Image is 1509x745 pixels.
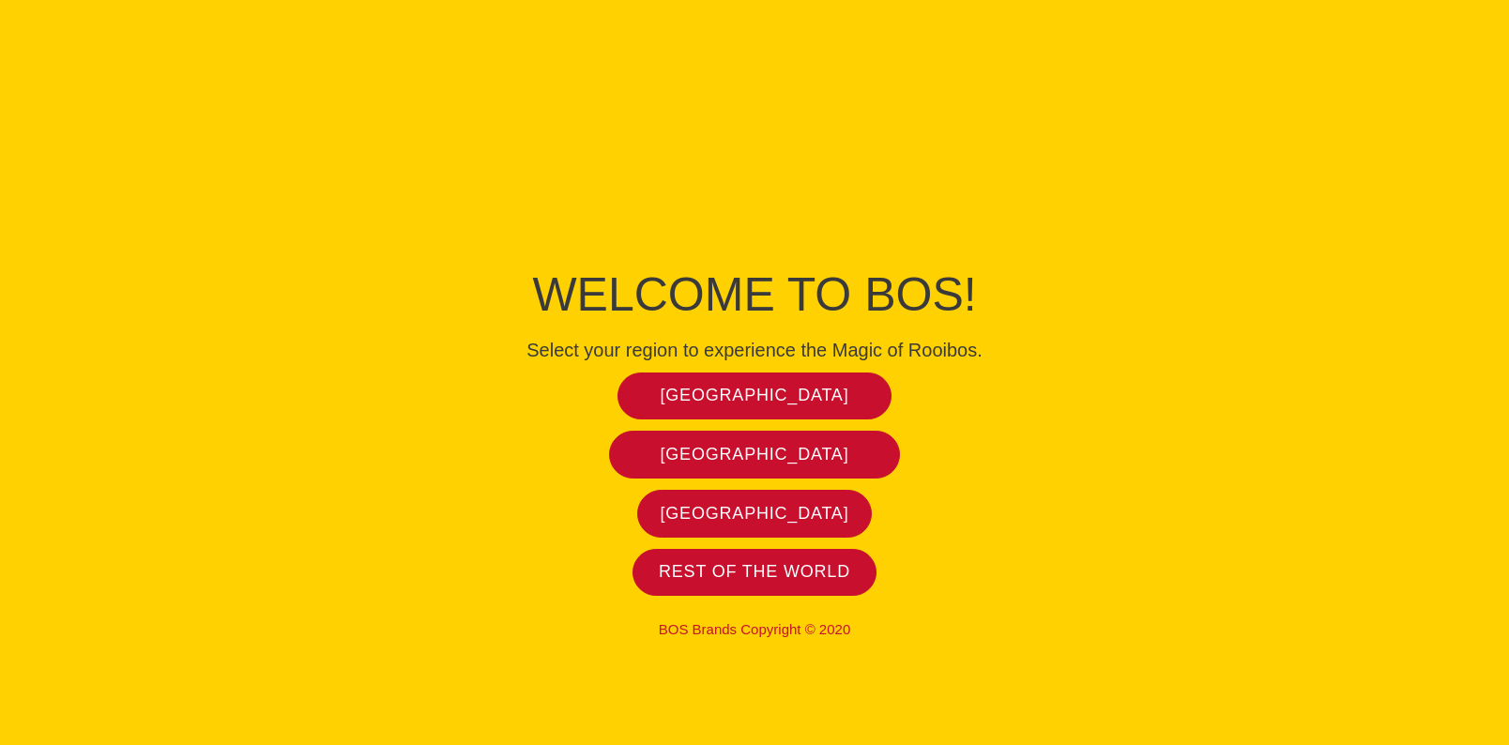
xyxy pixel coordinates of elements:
a: [GEOGRAPHIC_DATA] [637,490,872,538]
h1: Welcome to BOS! [332,262,1177,327]
span: Rest of the world [659,561,850,583]
a: Rest of the world [633,549,876,597]
img: Bos Brands [684,100,825,241]
a: [GEOGRAPHIC_DATA] [609,431,901,479]
h4: Select your region to experience the Magic of Rooibos. [332,339,1177,361]
p: BOS Brands Copyright © 2020 [332,621,1177,638]
span: [GEOGRAPHIC_DATA] [661,385,849,406]
a: [GEOGRAPHIC_DATA] [617,372,892,420]
span: [GEOGRAPHIC_DATA] [661,444,849,465]
span: [GEOGRAPHIC_DATA] [661,503,849,525]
